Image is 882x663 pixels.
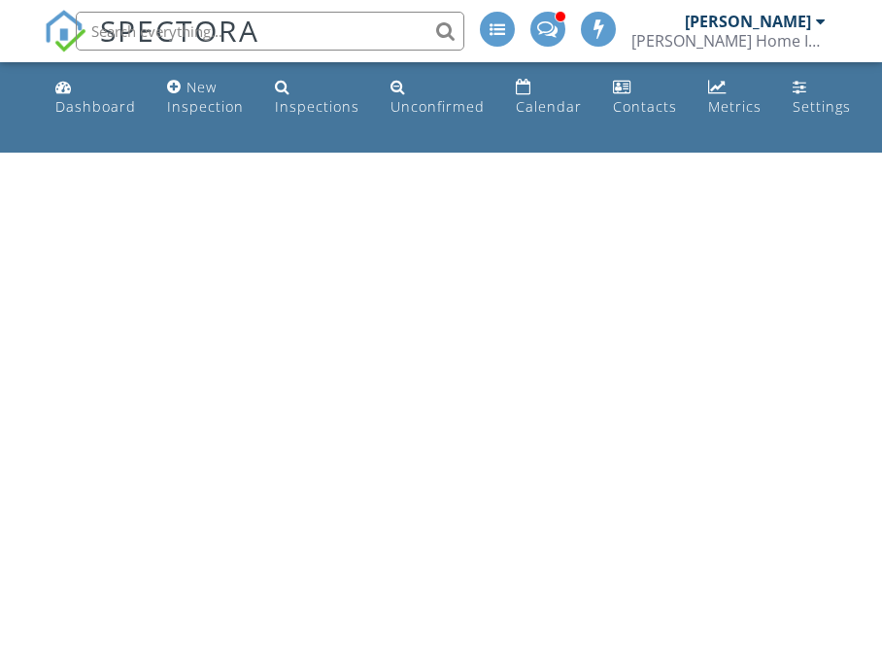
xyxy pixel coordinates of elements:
[167,78,244,116] div: New Inspection
[48,70,144,125] a: Dashboard
[267,70,367,125] a: Inspections
[76,12,464,51] input: Search everything...
[631,31,826,51] div: Fletcher's Home Inspections, LLC
[159,70,252,125] a: New Inspection
[516,97,582,116] div: Calendar
[275,97,359,116] div: Inspections
[785,70,859,125] a: Settings
[708,97,762,116] div: Metrics
[55,97,136,116] div: Dashboard
[390,97,485,116] div: Unconfirmed
[793,97,851,116] div: Settings
[605,70,685,125] a: Contacts
[44,10,86,52] img: The Best Home Inspection Software - Spectora
[685,12,811,31] div: [PERSON_NAME]
[383,70,492,125] a: Unconfirmed
[700,70,769,125] a: Metrics
[508,70,590,125] a: Calendar
[613,97,677,116] div: Contacts
[44,26,259,67] a: SPECTORA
